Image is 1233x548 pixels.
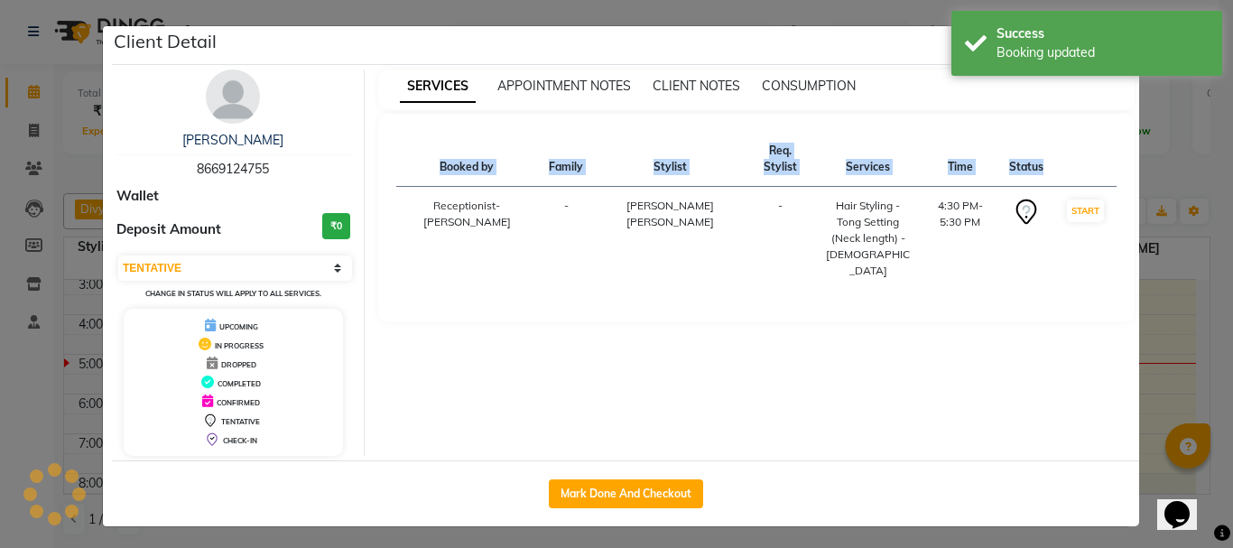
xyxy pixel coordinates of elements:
th: Family [538,132,594,187]
span: Wallet [116,186,159,207]
span: APPOINTMENT NOTES [497,78,631,94]
iframe: chat widget [1157,476,1215,530]
span: UPCOMING [219,322,258,331]
th: Booked by [396,132,539,187]
h3: ₹0 [322,213,350,239]
a: [PERSON_NAME] [182,132,283,148]
span: SERVICES [400,70,476,103]
button: Mark Done And Checkout [549,479,703,508]
span: CONFIRMED [217,398,260,407]
span: DROPPED [221,360,256,369]
span: COMPLETED [218,379,261,388]
th: Time [922,132,998,187]
span: CONSUMPTION [762,78,856,94]
td: Receptionist- [PERSON_NAME] [396,187,539,291]
th: Req. Stylist [746,132,813,187]
span: [PERSON_NAME] [PERSON_NAME] [626,199,714,228]
span: Deposit Amount [116,219,221,240]
td: 4:30 PM-5:30 PM [922,187,998,291]
h5: Client Detail [114,28,217,55]
div: Hair Styling - Tong Setting (Neck length) - [DEMOGRAPHIC_DATA] [825,198,912,279]
div: Success [997,24,1209,43]
span: 8669124755 [197,161,269,177]
td: - [746,187,813,291]
th: Services [814,132,922,187]
th: Status [998,132,1054,187]
button: START [1067,200,1104,222]
div: Booking updated [997,43,1209,62]
span: TENTATIVE [221,417,260,426]
td: - [538,187,594,291]
img: avatar [206,70,260,124]
small: Change in status will apply to all services. [145,289,321,298]
th: Stylist [594,132,746,187]
span: CHECK-IN [223,436,257,445]
span: CLIENT NOTES [653,78,740,94]
span: IN PROGRESS [215,341,264,350]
